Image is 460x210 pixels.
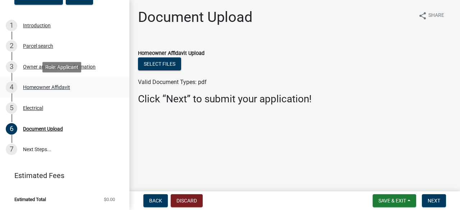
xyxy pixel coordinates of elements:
[6,123,17,135] div: 6
[14,197,46,202] span: Estimated Total
[373,194,416,207] button: Save & Exit
[6,102,17,114] div: 5
[143,194,168,207] button: Back
[413,9,450,23] button: shareShare
[23,43,53,48] div: Parcel search
[6,168,118,183] a: Estimated Fees
[23,64,96,69] div: Owner and Property Information
[42,62,81,72] div: Role: Applicant
[138,79,207,85] span: Valid Document Types: pdf
[23,106,43,111] div: Electrical
[138,57,181,70] button: Select files
[149,198,162,204] span: Back
[23,126,63,131] div: Document Upload
[6,81,17,93] div: 4
[378,198,406,204] span: Save & Exit
[418,11,427,20] i: share
[104,197,115,202] span: $0.00
[6,20,17,31] div: 1
[171,194,203,207] button: Discard
[6,40,17,52] div: 2
[138,9,253,26] h1: Document Upload
[428,198,440,204] span: Next
[428,11,444,20] span: Share
[138,93,451,105] h3: Click “Next” to submit your application!
[23,23,51,28] div: Introduction
[138,51,204,56] label: Homeowner Affidavit Upload
[422,194,446,207] button: Next
[23,85,70,90] div: Homeowner Affidavit
[6,61,17,73] div: 3
[6,144,17,155] div: 7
